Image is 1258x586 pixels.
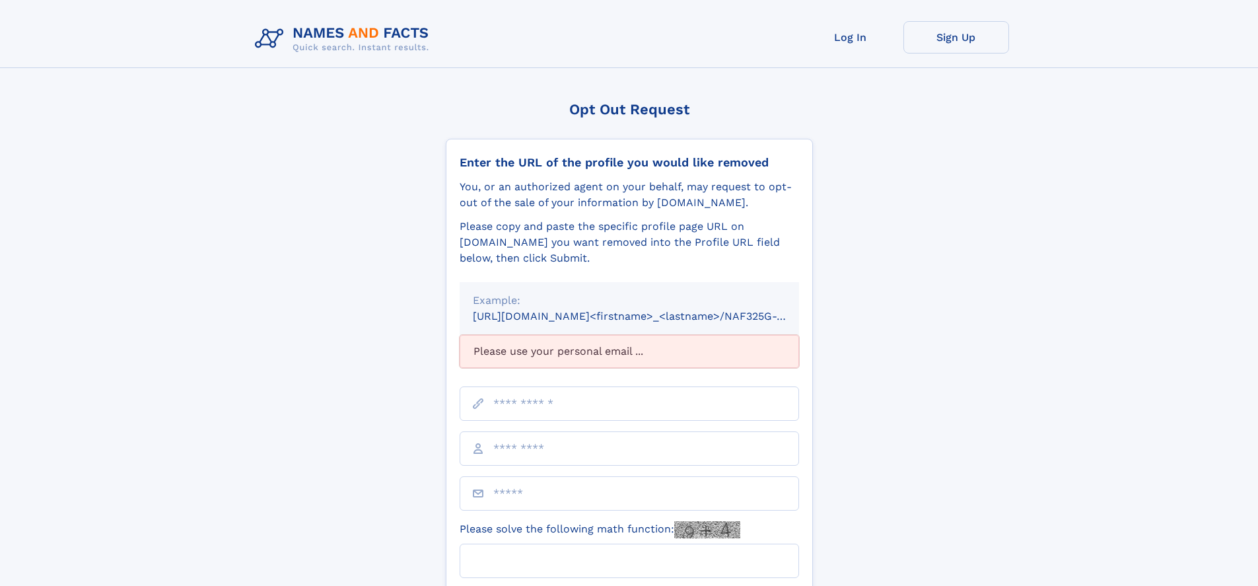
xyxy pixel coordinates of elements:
a: Sign Up [903,21,1009,54]
small: [URL][DOMAIN_NAME]<firstname>_<lastname>/NAF325G-xxxxxxxx [473,310,824,322]
label: Please solve the following math function: [460,521,740,538]
div: Opt Out Request [446,101,813,118]
div: Example: [473,293,786,309]
div: You, or an authorized agent on your behalf, may request to opt-out of the sale of your informatio... [460,179,799,211]
a: Log In [798,21,903,54]
div: Enter the URL of the profile you would like removed [460,155,799,170]
img: Logo Names and Facts [250,21,440,57]
div: Please use your personal email ... [460,335,799,368]
div: Please copy and paste the specific profile page URL on [DOMAIN_NAME] you want removed into the Pr... [460,219,799,266]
